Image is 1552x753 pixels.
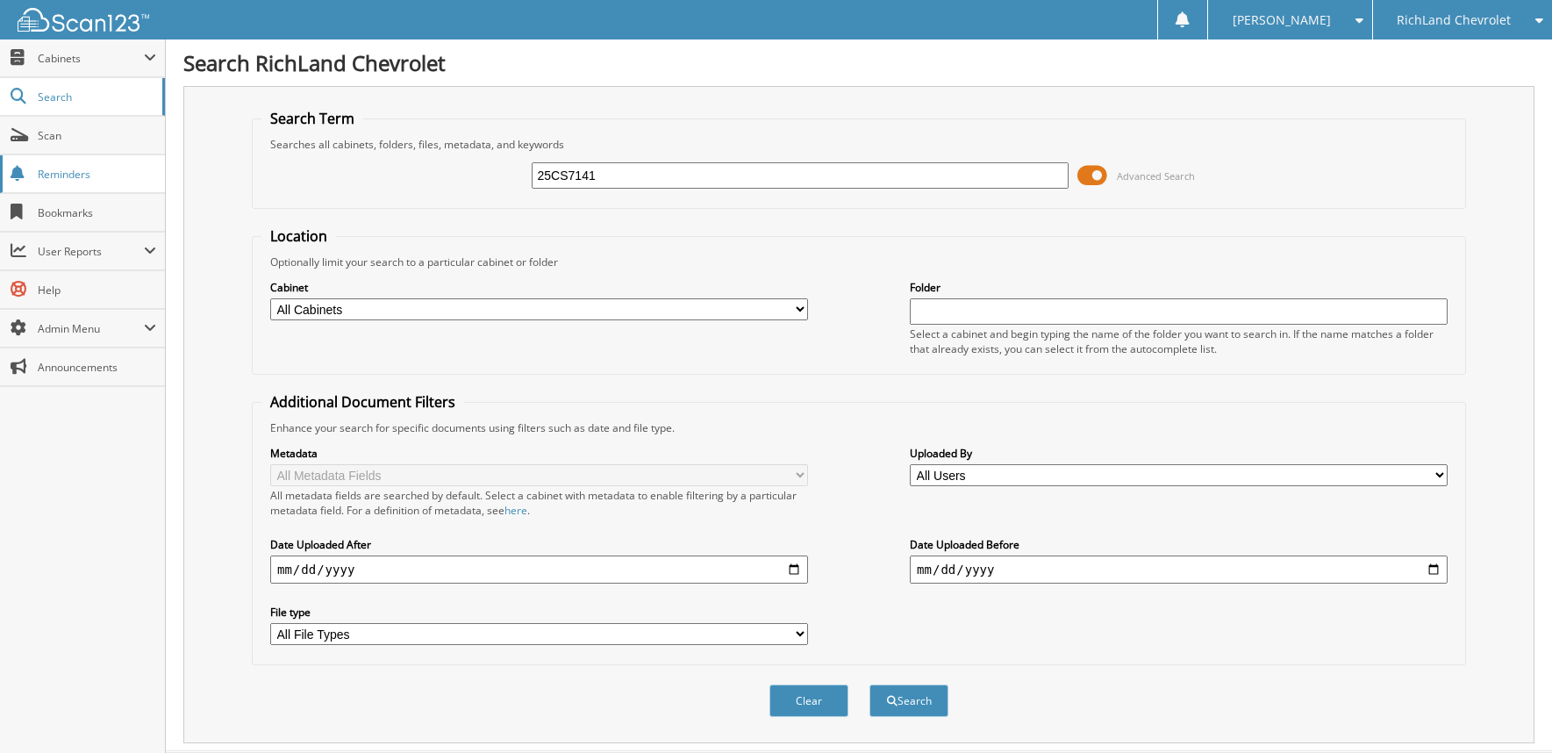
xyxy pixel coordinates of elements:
span: [PERSON_NAME] [1233,15,1331,25]
legend: Search Term [261,109,363,128]
span: RichLand Chevrolet [1397,15,1511,25]
span: Cabinets [38,51,144,66]
label: Metadata [270,446,808,461]
a: here [504,503,527,518]
label: Cabinet [270,280,808,295]
legend: Additional Document Filters [261,392,464,412]
label: Date Uploaded After [270,537,808,552]
span: Admin Menu [38,321,144,336]
label: File type [270,605,808,620]
span: Scan [38,128,156,143]
span: Advanced Search [1117,169,1195,183]
img: scan123-logo-white.svg [18,8,149,32]
input: start [270,556,808,584]
span: User Reports [38,244,144,259]
h1: Search RichLand Chevrolet [183,48,1534,77]
span: Reminders [38,167,156,182]
legend: Location [261,226,336,246]
label: Date Uploaded Before [910,537,1448,552]
label: Uploaded By [910,446,1448,461]
button: Clear [769,685,848,717]
div: All metadata fields are searched by default. Select a cabinet with metadata to enable filtering b... [270,488,808,518]
button: Search [869,685,948,717]
input: end [910,556,1448,584]
div: Enhance your search for specific documents using filters such as date and file type. [261,420,1456,435]
div: Searches all cabinets, folders, files, metadata, and keywords [261,137,1456,152]
div: Optionally limit your search to a particular cabinet or folder [261,255,1456,269]
div: Select a cabinet and begin typing the name of the folder you want to search in. If the name match... [910,326,1448,356]
span: Bookmarks [38,205,156,220]
span: Help [38,283,156,298]
label: Folder [910,280,1448,295]
span: Announcements [38,360,156,375]
span: Search [38,90,154,104]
